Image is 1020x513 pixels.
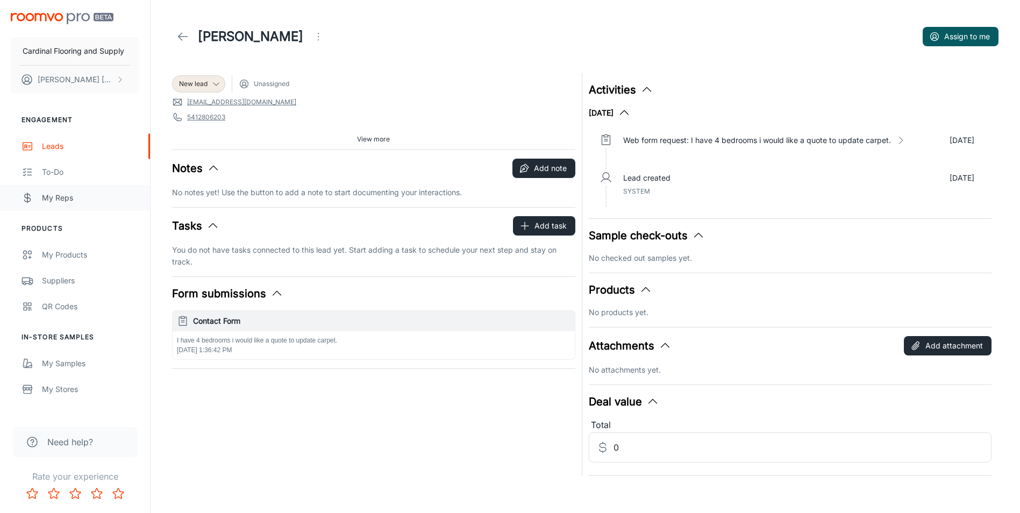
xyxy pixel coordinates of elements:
div: Suppliers [42,275,139,287]
button: Rate 5 star [108,483,129,504]
span: View more [357,134,390,144]
a: [EMAIL_ADDRESS][DOMAIN_NAME] [187,97,296,107]
button: Deal value [589,394,659,410]
p: No attachments yet. [589,364,992,376]
div: My Reps [42,192,139,204]
button: Tasks [172,218,219,234]
p: Lead created [623,172,671,184]
p: Rate your experience [9,470,141,483]
button: [PERSON_NAME] [PERSON_NAME] [11,66,139,94]
span: New lead [179,79,208,89]
p: No checked out samples yet. [589,252,992,264]
button: Add task [513,216,575,236]
p: No notes yet! Use the button to add a note to start documenting your interactions. [172,187,575,198]
p: [DATE] [950,134,974,146]
button: Form submissions [172,286,283,302]
button: Sample check-outs [589,227,705,244]
p: Web form request: I have 4 bedrooms i would like a quote to update carpet. [623,134,891,146]
h1: [PERSON_NAME] [198,27,303,46]
div: Total [589,418,992,432]
p: [PERSON_NAME] [PERSON_NAME] [38,74,113,85]
button: Add note [512,159,575,178]
div: QR Codes [42,301,139,312]
button: Cardinal Flooring and Supply [11,37,139,65]
div: My Stores [42,383,139,395]
button: Activities [589,82,653,98]
div: Leads [42,140,139,152]
button: Rate 1 star [22,483,43,504]
span: [DATE] 1:36:42 PM [177,346,232,354]
img: Roomvo PRO Beta [11,13,113,24]
p: You do not have tasks connected to this lead yet. Start adding a task to schedule your next step ... [172,244,575,268]
button: Rate 3 star [65,483,86,504]
button: Rate 4 star [86,483,108,504]
p: Cardinal Flooring and Supply [23,45,124,57]
span: Unassigned [254,79,289,89]
button: Assign to me [923,27,998,46]
button: View more [353,131,394,147]
button: Attachments [589,338,672,354]
span: Need help? [47,436,93,448]
div: New lead [172,75,225,92]
button: [DATE] [589,106,631,119]
span: System [623,187,650,195]
a: 5412806203 [187,112,225,122]
div: To-do [42,166,139,178]
p: I have 4 bedrooms i would like a quote to update carpet. [177,336,570,345]
div: My Products [42,249,139,261]
button: Products [589,282,652,298]
button: Notes [172,160,220,176]
div: My Samples [42,358,139,369]
button: Open menu [308,26,329,47]
input: Estimated deal value [614,432,992,462]
p: [DATE] [950,172,974,184]
button: Rate 2 star [43,483,65,504]
p: No products yet. [589,307,992,318]
button: Contact FormI have 4 bedrooms i would like a quote to update carpet.[DATE] 1:36:42 PM [173,311,575,359]
button: Add attachment [904,336,992,355]
h6: Contact Form [193,315,570,327]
